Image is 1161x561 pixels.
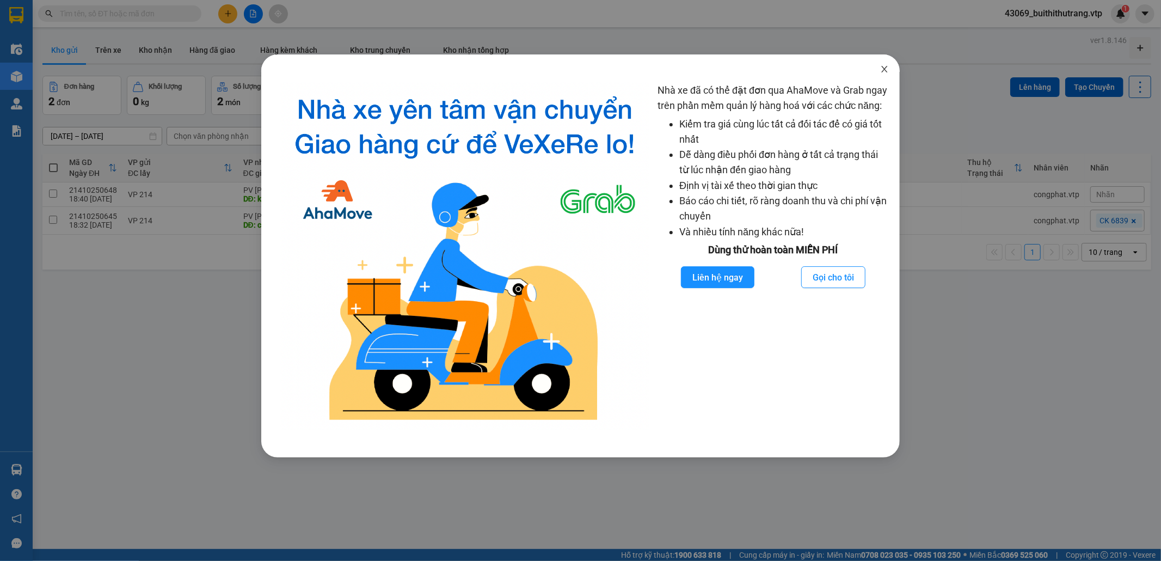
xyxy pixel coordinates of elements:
li: Kiểm tra giá cùng lúc tất cả đối tác để có giá tốt nhất [679,117,889,148]
div: Dùng thử hoàn toàn MIỄN PHÍ [658,242,889,258]
li: Và nhiều tính năng khác nữa! [679,224,889,240]
button: Close [869,54,900,85]
button: Liên hệ ngay [681,266,754,288]
img: logo [281,83,649,430]
li: Báo cáo chi tiết, rõ ràng doanh thu và chi phí vận chuyển [679,193,889,224]
span: Gọi cho tôi [813,271,854,284]
span: close [880,65,889,74]
span: Liên hệ ngay [692,271,743,284]
li: Dễ dàng điều phối đơn hàng ở tất cả trạng thái từ lúc nhận đến giao hàng [679,147,889,178]
div: Nhà xe đã có thể đặt đơn qua AhaMove và Grab ngay trên phần mềm quản lý hàng hoá với các chức năng: [658,83,889,430]
button: Gọi cho tôi [801,266,865,288]
li: Định vị tài xế theo thời gian thực [679,178,889,193]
